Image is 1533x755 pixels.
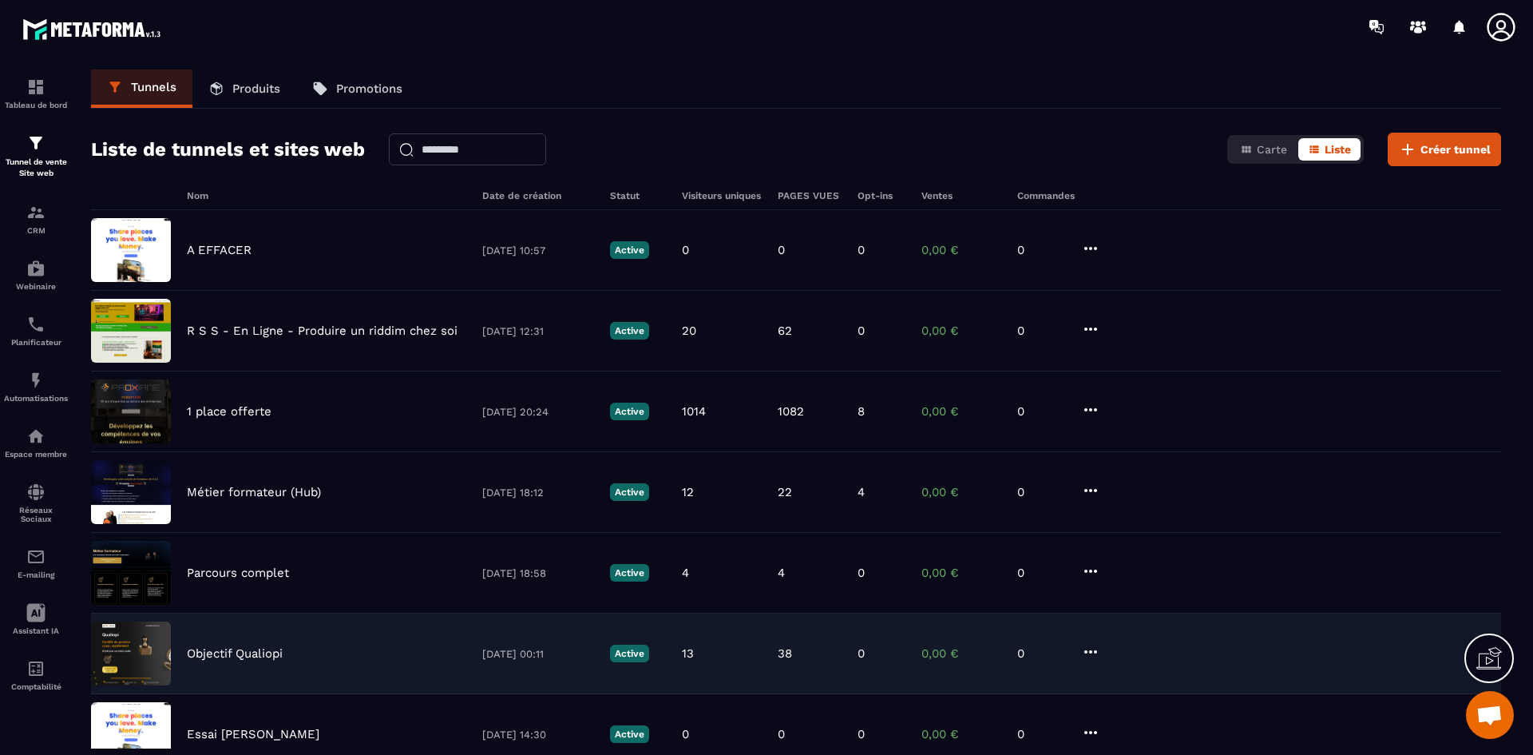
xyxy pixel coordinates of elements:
[91,541,171,605] img: image
[26,483,46,502] img: social-network
[187,727,319,741] p: Essai [PERSON_NAME]
[4,359,68,415] a: automationsautomationsAutomatisations
[1388,133,1501,166] button: Créer tunnel
[26,315,46,334] img: scheduler
[682,324,696,338] p: 20
[610,190,666,201] h6: Statut
[858,646,865,661] p: 0
[4,647,68,703] a: accountantaccountantComptabilité
[1257,143,1287,156] span: Carte
[4,450,68,459] p: Espace membre
[4,303,68,359] a: schedulerschedulerPlanificateur
[91,218,171,282] img: image
[682,727,689,741] p: 0
[921,727,1001,741] p: 0,00 €
[4,282,68,291] p: Webinaire
[778,190,842,201] h6: PAGES VUES
[1298,138,1361,161] button: Liste
[858,485,865,499] p: 4
[482,567,594,579] p: [DATE] 18:58
[858,404,865,419] p: 8
[4,506,68,523] p: Réseaux Sociaux
[610,403,649,420] p: Active
[610,241,649,259] p: Active
[232,81,280,96] p: Produits
[187,243,252,257] p: A EFFACER
[26,659,46,678] img: accountant
[4,415,68,471] a: automationsautomationsEspace membre
[26,259,46,278] img: automations
[858,324,865,338] p: 0
[1420,141,1491,157] span: Créer tunnel
[610,483,649,501] p: Active
[187,566,289,580] p: Parcours complet
[26,427,46,446] img: automations
[1017,324,1065,338] p: 0
[187,485,321,499] p: Métier formateur (Hub)
[26,133,46,153] img: formation
[91,70,192,108] a: Tunnels
[610,564,649,582] p: Active
[91,299,171,363] img: image
[778,324,792,338] p: 62
[4,191,68,247] a: formationformationCRM
[4,471,68,535] a: social-networksocial-networkRéseaux Sociaux
[4,226,68,235] p: CRM
[482,244,594,256] p: [DATE] 10:57
[610,322,649,340] p: Active
[778,404,804,419] p: 1082
[921,404,1001,419] p: 0,00 €
[22,14,166,44] img: logo
[91,460,171,524] img: image
[921,485,1001,499] p: 0,00 €
[858,190,905,201] h6: Opt-ins
[4,570,68,579] p: E-mailing
[858,727,865,741] p: 0
[187,190,466,201] h6: Nom
[4,121,68,191] a: formationformationTunnel de vente Site web
[921,324,1001,338] p: 0,00 €
[921,243,1001,257] p: 0,00 €
[26,371,46,390] img: automations
[4,591,68,647] a: Assistant IA
[482,487,594,499] p: [DATE] 18:12
[26,77,46,97] img: formation
[1017,243,1065,257] p: 0
[1017,190,1075,201] h6: Commandes
[1466,691,1514,739] div: Ouvrir le chat
[682,243,689,257] p: 0
[610,645,649,662] p: Active
[1017,566,1065,580] p: 0
[778,727,785,741] p: 0
[1017,727,1065,741] p: 0
[91,622,171,685] img: image
[187,646,283,661] p: Objectif Qualiopi
[131,80,176,94] p: Tunnels
[682,190,762,201] h6: Visiteurs uniques
[682,566,689,580] p: 4
[1325,143,1351,156] span: Liste
[778,485,792,499] p: 22
[1017,485,1065,499] p: 0
[682,646,694,661] p: 13
[4,626,68,635] p: Assistant IA
[4,682,68,691] p: Comptabilité
[482,190,594,201] h6: Date de création
[482,406,594,418] p: [DATE] 20:24
[4,394,68,403] p: Automatisations
[921,190,1001,201] h6: Ventes
[482,325,594,337] p: [DATE] 12:31
[858,566,865,580] p: 0
[91,133,365,165] h2: Liste de tunnels et sites web
[682,485,694,499] p: 12
[91,379,171,443] img: image
[26,203,46,222] img: formation
[778,566,785,580] p: 4
[4,66,68,121] a: formationformationTableau de bord
[1230,138,1297,161] button: Carte
[858,243,865,257] p: 0
[187,404,271,419] p: 1 place offerte
[921,646,1001,661] p: 0,00 €
[1017,646,1065,661] p: 0
[187,324,458,338] p: R S S - En Ligne - Produire un riddim chez soi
